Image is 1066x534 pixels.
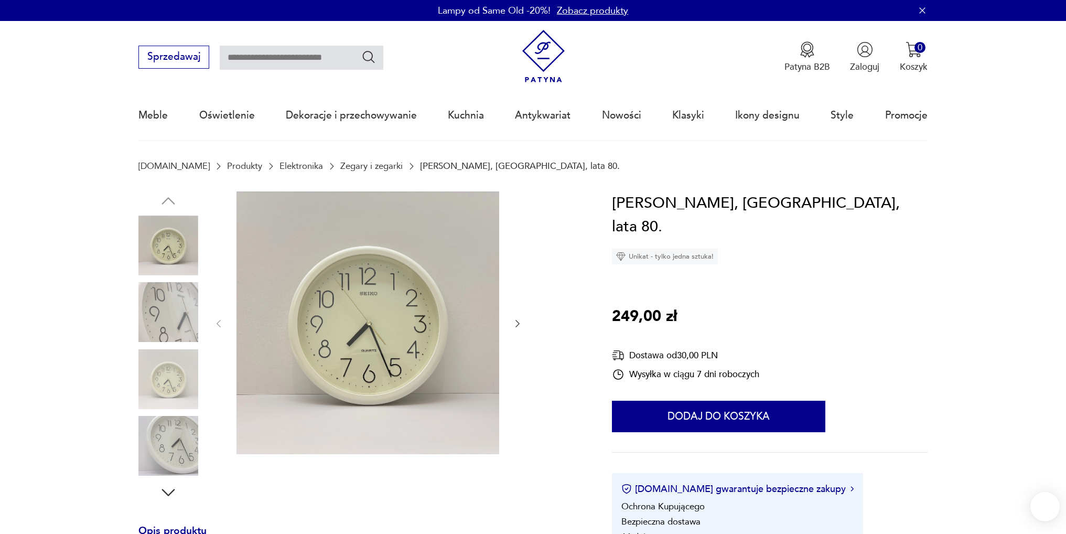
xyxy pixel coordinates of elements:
[735,91,800,140] a: Ikony designu
[138,161,210,171] a: [DOMAIN_NAME]
[361,49,376,65] button: Szukaj
[850,486,854,492] img: Ikona strzałki w prawo
[900,41,928,73] button: 0Koszyk
[340,161,403,171] a: Zegary i zegarki
[138,54,209,62] a: Sprzedawaj
[612,191,928,239] h1: [PERSON_NAME], [GEOGRAPHIC_DATA], lata 80.
[612,349,624,362] img: Ikona dostawy
[784,41,830,73] button: Patyna B2B
[138,416,198,476] img: Zdjęcie produktu Zegar Seiko, Japonia, lata 80.
[621,500,705,512] li: Ochrona Kupującego
[850,61,879,73] p: Zaloguj
[138,216,198,275] img: Zdjęcie produktu Zegar Seiko, Japonia, lata 80.
[914,42,925,53] div: 0
[612,368,759,381] div: Wysyłka w ciągu 7 dni roboczych
[885,91,928,140] a: Promocje
[612,305,677,329] p: 249,00 zł
[515,91,570,140] a: Antykwariat
[621,516,701,528] li: Bezpieczna dostawa
[138,282,198,342] img: Zdjęcie produktu Zegar Seiko, Japonia, lata 80.
[286,91,417,140] a: Dekoracje i przechowywanie
[672,91,704,140] a: Klasyki
[784,61,830,73] p: Patyna B2B
[279,161,323,171] a: Elektronika
[138,91,168,140] a: Meble
[612,249,718,264] div: Unikat - tylko jedna sztuka!
[1030,492,1060,521] iframe: Smartsupp widget button
[906,41,922,58] img: Ikona koszyka
[621,483,854,496] button: [DOMAIN_NAME] gwarantuje bezpieczne zakupy
[199,91,255,140] a: Oświetlenie
[850,41,879,73] button: Zaloguj
[616,252,626,261] img: Ikona diamentu
[557,4,628,17] a: Zobacz produkty
[784,41,830,73] a: Ikona medaluPatyna B2B
[138,46,209,69] button: Sprzedawaj
[236,191,499,454] img: Zdjęcie produktu Zegar Seiko, Japonia, lata 80.
[831,91,854,140] a: Style
[799,41,815,58] img: Ikona medalu
[227,161,262,171] a: Produkty
[857,41,873,58] img: Ikonka użytkownika
[612,401,825,432] button: Dodaj do koszyka
[438,4,551,17] p: Lampy od Same Old -20%!
[517,30,570,83] img: Patyna - sklep z meblami i dekoracjami vintage
[900,61,928,73] p: Koszyk
[612,349,759,362] div: Dostawa od 30,00 PLN
[420,161,620,171] p: [PERSON_NAME], [GEOGRAPHIC_DATA], lata 80.
[602,91,641,140] a: Nowości
[448,91,484,140] a: Kuchnia
[138,349,198,409] img: Zdjęcie produktu Zegar Seiko, Japonia, lata 80.
[621,484,632,494] img: Ikona certyfikatu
